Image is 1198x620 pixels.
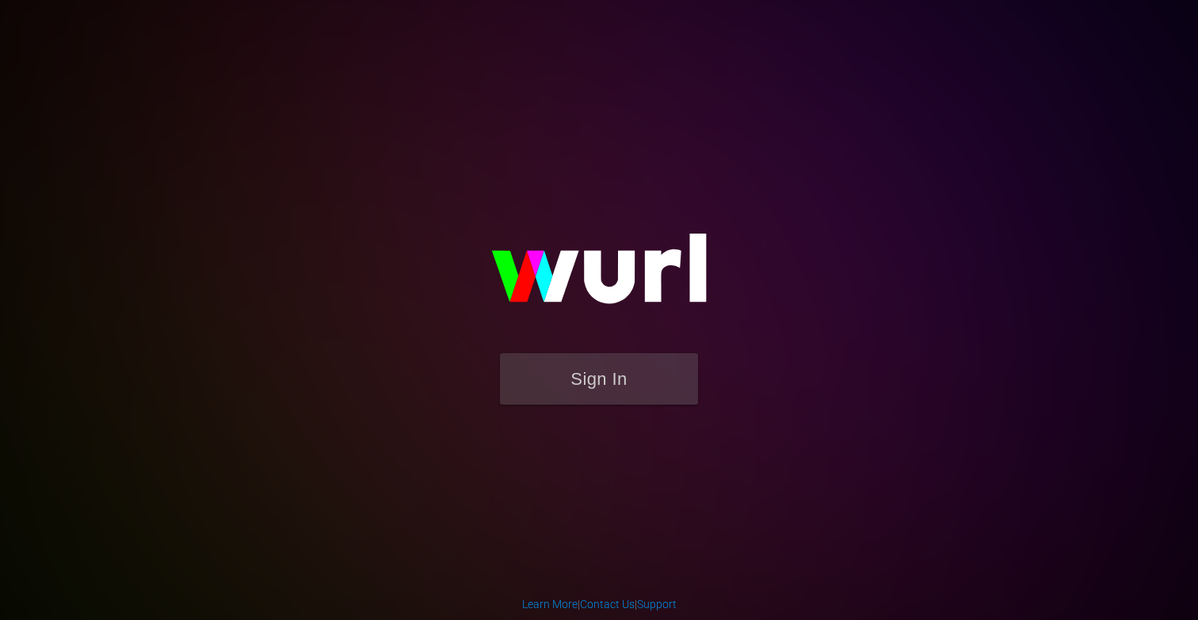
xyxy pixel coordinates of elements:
[580,598,635,610] a: Contact Us
[522,598,578,610] a: Learn More
[500,353,698,405] button: Sign In
[441,200,757,353] img: wurl-logo-on-black-223613ac3d8ba8fe6dc639794a292ebdb59501304c7dfd60c99c58986ef67473.svg
[637,598,677,610] a: Support
[522,596,677,612] div: | |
